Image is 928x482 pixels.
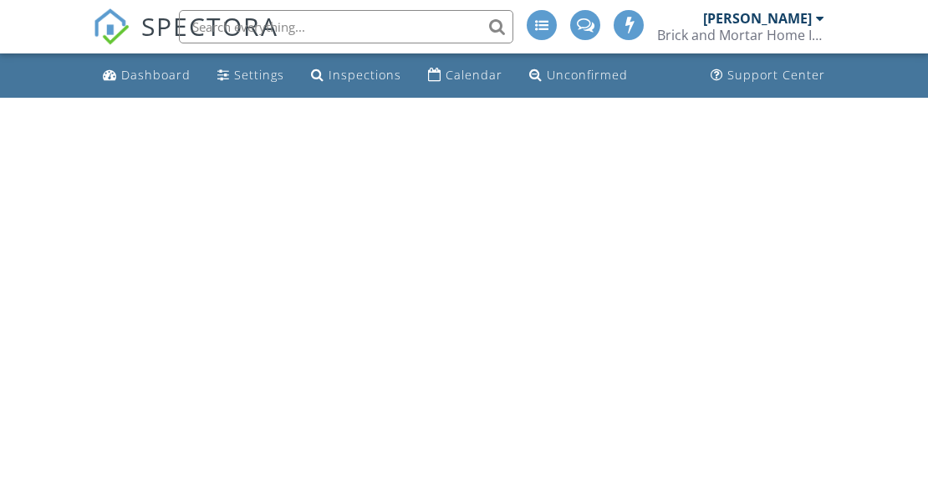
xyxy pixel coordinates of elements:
[121,67,191,83] div: Dashboard
[704,60,832,91] a: Support Center
[93,23,278,58] a: SPECTORA
[141,8,278,43] span: SPECTORA
[727,67,825,83] div: Support Center
[96,60,197,91] a: Dashboard
[523,60,635,91] a: Unconfirmed
[93,8,130,45] img: The Best Home Inspection Software - Spectora
[547,67,628,83] div: Unconfirmed
[211,60,291,91] a: Settings
[234,67,284,83] div: Settings
[446,67,502,83] div: Calendar
[657,27,824,43] div: Brick and Mortar Home Inspections, Inc.
[421,60,509,91] a: Calendar
[304,60,408,91] a: Inspections
[703,10,812,27] div: [PERSON_NAME]
[179,10,513,43] input: Search everything...
[329,67,401,83] div: Inspections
